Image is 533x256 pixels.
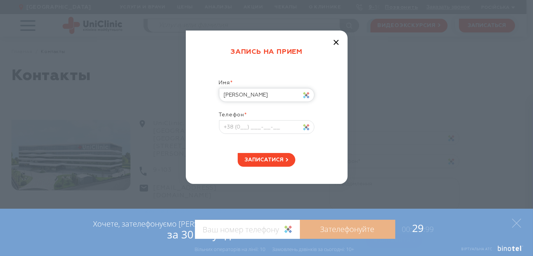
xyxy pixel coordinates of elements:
[167,227,236,242] span: за 30 секунд?
[453,246,523,256] a: Віртуальна АТС
[245,157,283,163] span: записатися
[303,124,309,130] img: Sticky Password
[195,246,354,252] div: Вільних операторів на лінії: 10 Замовлень дзвінків за сьогодні: 10+
[203,48,330,62] div: Запись на прием
[461,246,493,251] span: Віртуальна АТС
[303,92,309,98] img: Sticky Password
[300,220,395,239] a: Зателефонуйте
[284,225,292,233] img: Sticky Password
[395,221,434,235] span: 29
[424,224,434,234] span: :99
[195,220,300,239] input: Ваш номер телефону
[219,111,314,120] label: Телефон
[219,79,314,88] label: Имя
[219,120,314,134] input: +38 (0__) ___-__-__
[93,219,236,240] div: Хочете, зателефонуємо [PERSON_NAME]
[402,224,412,234] span: 00:
[238,153,295,167] button: записатися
